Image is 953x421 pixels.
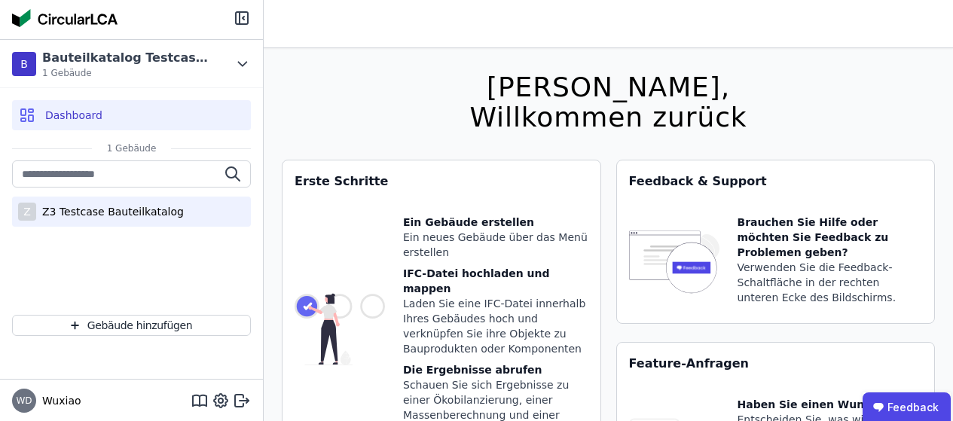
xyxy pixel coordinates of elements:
div: Z [18,203,36,221]
div: Z3 Testcase Bauteilkatalog [36,204,184,219]
div: B [12,52,36,76]
span: Dashboard [45,108,102,123]
span: 1 Gebäude [92,142,172,154]
div: Verwenden Sie die Feedback-Schaltfläche in der rechten unteren Ecke des Bildschirms. [738,260,923,305]
div: Ein neues Gebäude über das Menü erstellen [403,230,588,260]
span: WD [16,396,32,405]
div: Feedback & Support [617,160,935,203]
span: Wuxiao [36,393,81,408]
div: Laden Sie eine IFC-Datei innerhalb Ihres Gebäudes hoch und verknüpfen Sie ihre Objekte zu Bauprod... [403,296,588,356]
div: Feature-Anfragen [617,343,935,385]
div: Haben Sie einen Wunsch? [738,397,923,412]
img: Concular [12,9,118,27]
div: Brauchen Sie Hilfe oder möchten Sie Feedback zu Problemen geben? [738,215,923,260]
img: feedback-icon-HCTs5lye.svg [629,215,719,311]
div: [PERSON_NAME], [469,72,747,102]
div: Willkommen zurück [469,102,747,133]
div: Erste Schritte [283,160,600,203]
div: Bauteilkatalog Testcase Z3 [42,49,215,67]
div: IFC-Datei hochladen und mappen [403,266,588,296]
button: Gebäude hinzufügen [12,315,251,336]
span: 1 Gebäude [42,67,215,79]
div: Die Ergebnisse abrufen [403,362,588,377]
div: Ein Gebäude erstellen [403,215,588,230]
